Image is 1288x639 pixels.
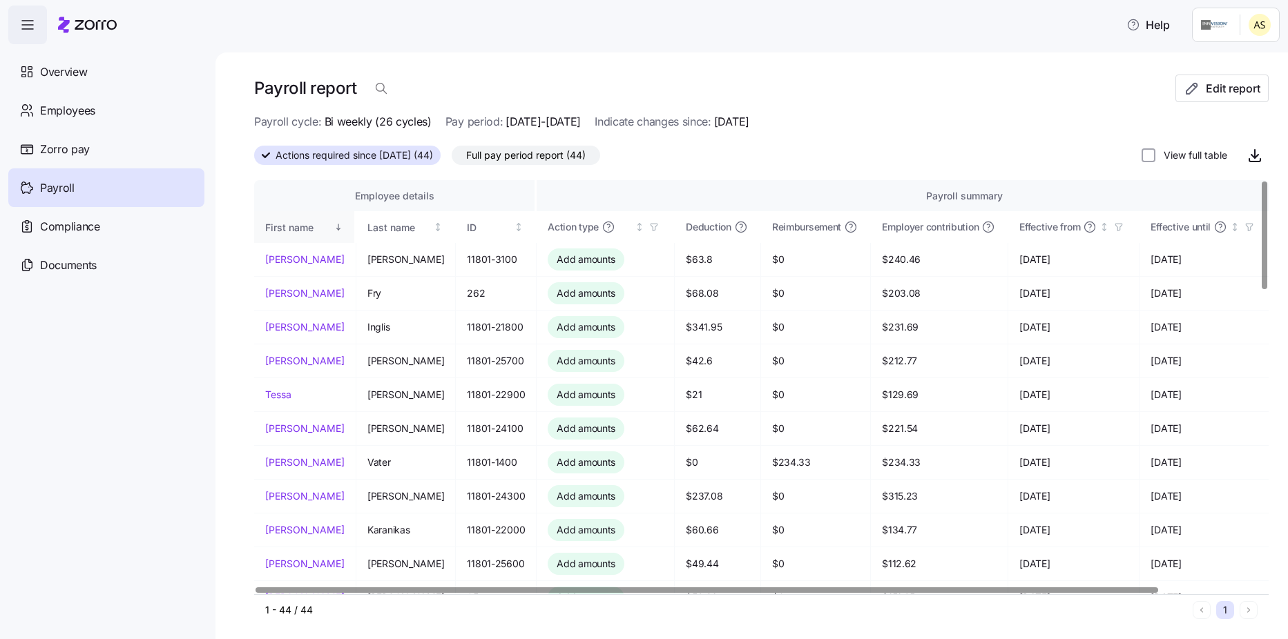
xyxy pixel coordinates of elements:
span: Zorro pay [40,141,90,158]
span: Add amounts [557,354,615,368]
span: $234.33 [882,455,997,469]
a: Employees [8,91,204,130]
span: $203.08 [882,286,997,300]
span: [DATE] [1019,455,1128,469]
span: [DATE] [1019,286,1128,300]
span: $68.08 [686,286,749,300]
span: 11801-21800 [467,320,525,334]
span: Fry [367,286,444,300]
span: [DATE] [1151,320,1258,334]
span: Inglis [367,320,444,334]
label: View full table [1155,148,1227,162]
span: Add amounts [557,422,615,435]
span: $0 [772,388,859,402]
span: $341.95 [686,320,749,334]
span: [DATE] [1151,422,1258,435]
a: [PERSON_NAME] [265,455,345,469]
th: Effective fromNot sorted [1008,211,1140,243]
th: IDNot sorted [456,211,537,243]
span: Add amounts [557,320,615,334]
span: [PERSON_NAME] [367,253,444,266]
span: $0 [772,557,859,571]
th: Action typeNot sorted [537,211,675,243]
a: [PERSON_NAME] [265,286,345,300]
div: ID [467,220,511,235]
th: Last nameNot sorted [356,211,456,243]
span: [DATE] [1019,489,1128,503]
span: $134.77 [882,523,997,537]
span: [DATE] [1019,523,1128,537]
span: $63.8 [686,253,749,266]
span: $0 [772,253,859,266]
span: $60.66 [686,523,749,537]
th: First nameSorted descending [254,211,356,243]
a: Documents [8,246,204,284]
span: Add amounts [557,286,615,300]
button: Help [1115,11,1181,39]
span: 11801-25700 [467,354,525,368]
span: Payroll [40,179,75,197]
span: 11801-1400 [467,455,525,469]
span: $234.33 [772,455,859,469]
span: $212.77 [882,354,997,368]
span: [DATE] [1151,455,1258,469]
a: [PERSON_NAME] [265,253,345,266]
div: 1 - 44 / 44 [265,603,1187,617]
span: $0 [772,489,859,503]
a: [PERSON_NAME] [265,557,345,571]
span: 11801-22000 [467,523,525,537]
span: Add amounts [557,557,615,571]
span: $0 [772,523,859,537]
span: Add amounts [557,455,615,469]
span: $62.64 [686,422,749,435]
span: [DATE] [1151,557,1258,571]
h1: Payroll report [254,77,356,99]
span: $0 [772,422,859,435]
span: Add amounts [557,253,615,266]
span: Add amounts [557,489,615,503]
span: $231.69 [882,320,997,334]
a: [PERSON_NAME] [265,422,345,435]
span: 11801-24100 [467,422,525,435]
div: Sorted descending [334,222,343,232]
span: Full pay period report (44) [466,146,586,164]
span: [DATE] [1019,422,1128,435]
span: [DATE] [1151,489,1258,503]
span: Edit report [1206,80,1260,97]
span: [DATE] [1019,253,1128,266]
a: [PERSON_NAME] [265,320,345,334]
span: Compliance [40,218,100,235]
span: Overview [40,63,87,81]
span: $0 [772,286,859,300]
span: [DATE] [1019,388,1128,402]
span: $49.44 [686,557,749,571]
span: Payroll cycle: [254,113,322,130]
div: Last name [367,220,431,235]
button: Edit report [1175,75,1269,102]
span: Deduction [686,220,731,234]
span: Add amounts [557,388,615,402]
span: [PERSON_NAME] [367,422,444,435]
span: 11801-25600 [467,557,525,571]
span: Employer contribution [882,220,979,234]
a: Zorro pay [8,130,204,168]
span: [DATE] [1019,354,1128,368]
img: Employer logo [1201,17,1229,33]
span: 11801-3100 [467,253,525,266]
div: Employee details [265,188,523,204]
span: $0 [772,354,859,368]
span: [DATE] [1151,523,1258,537]
span: $0 [772,320,859,334]
span: [PERSON_NAME] [367,557,444,571]
span: Indicate changes since: [595,113,711,130]
span: [DATE] [1151,354,1258,368]
span: Action type [548,220,599,234]
span: 262 [467,286,525,300]
span: [DATE] [714,113,749,130]
a: Tessa [265,388,345,402]
span: [PERSON_NAME] [367,388,444,402]
span: Bi weekly (26 cycles) [325,113,432,130]
a: [PERSON_NAME] [265,354,345,368]
div: Not sorted [1230,222,1240,232]
span: $240.46 [882,253,997,266]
